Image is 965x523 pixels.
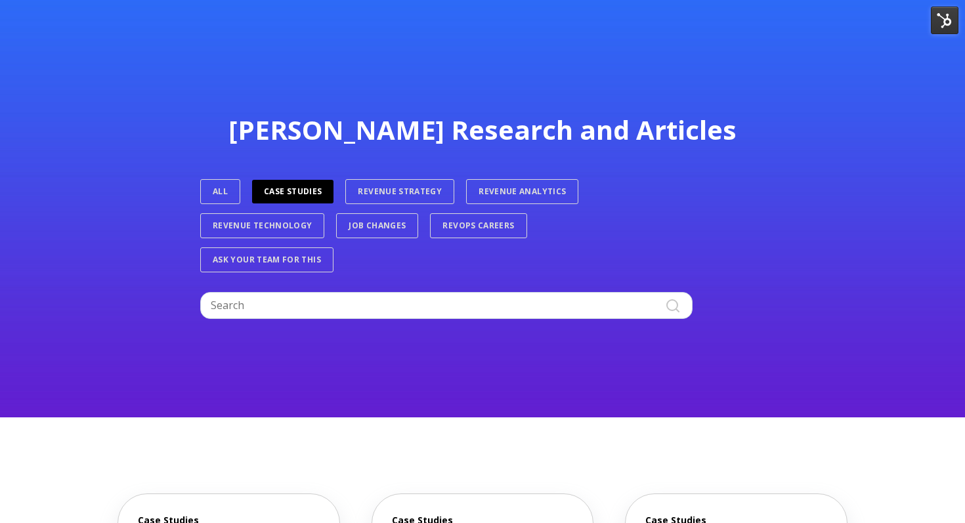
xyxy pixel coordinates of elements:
a: Case Studies [252,180,333,203]
input: Search [200,292,693,318]
span: [PERSON_NAME] Research and Articles [228,112,737,148]
a: Revenue Strategy [345,179,454,204]
img: HubSpot Tools Menu Toggle [931,7,958,34]
a: Job Changes [336,213,418,238]
a: Revenue Technology [200,213,324,238]
a: Ask Your Team For This [200,247,333,272]
a: ALL [200,179,240,204]
a: Revenue Analytics [466,179,578,204]
a: RevOps Careers [430,213,526,238]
